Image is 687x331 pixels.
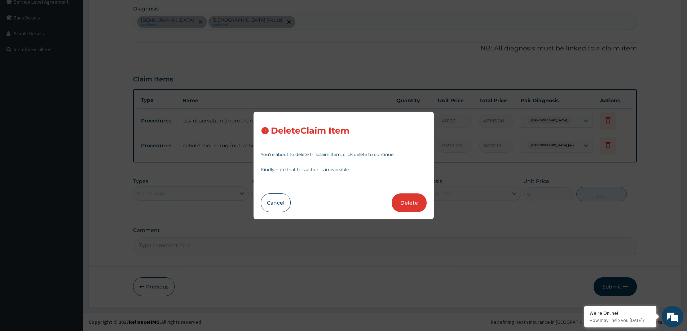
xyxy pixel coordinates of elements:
[13,36,29,54] img: d_794563401_company_1708531726252_794563401
[271,126,349,136] h3: Delete Claim Item
[392,193,427,212] button: Delete
[261,167,427,172] p: Kindly note that this action is irreversible
[42,91,100,164] span: We're online!
[261,152,427,157] p: You’re about to delete this claim item , click delete to continue.
[4,197,137,222] textarea: Type your message and hit 'Enter'
[118,4,136,21] div: Minimize live chat window
[590,317,651,323] p: How may I help you today?
[590,310,651,316] div: We're Online!
[261,193,291,212] button: Cancel
[38,40,121,50] div: Chat with us now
